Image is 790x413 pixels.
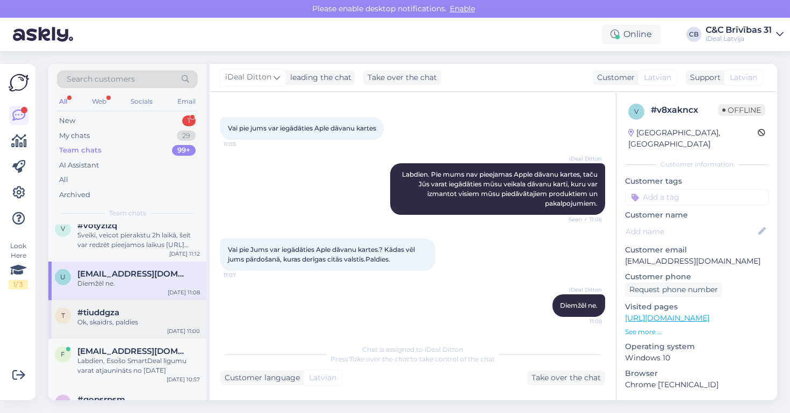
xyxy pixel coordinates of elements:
[77,279,200,288] div: Diemžēl ne.
[228,124,376,132] span: Vai pie jums var iegādāties Aple dāvanu kartes
[175,95,198,108] div: Email
[402,170,599,207] span: Labdien. Pie mums nav pieejamas Apple dāvanu kartes, taču Jūs varat iegādāties mūsu veikala dāvan...
[109,208,146,218] span: Team chats
[61,311,65,320] span: t
[61,350,65,358] span: f
[625,209,769,221] p: Customer name
[77,269,189,279] span: uguniga53@inbox.lv
[59,115,75,126] div: New
[220,372,300,383] div: Customer language
[59,175,68,185] div: All
[363,70,441,85] div: Take over the chat
[67,74,135,85] span: Search customers
[90,95,109,108] div: Web
[562,286,602,294] span: iDeal Ditton
[9,280,28,289] div: 1 / 3
[634,107,638,115] span: v
[562,317,602,325] span: 11:08
[651,104,718,117] div: # v8xakncx
[286,72,351,83] div: leading the chat
[562,155,602,163] span: iDeal Ditton
[686,27,701,42] div: CB
[225,71,271,83] span: iDeal Ditton
[625,256,769,267] p: [EMAIL_ADDRESS][DOMAIN_NAME]
[625,244,769,256] p: Customer email
[182,115,196,126] div: 1
[593,72,635,83] div: Customer
[625,160,769,169] div: Customer information
[169,250,200,258] div: [DATE] 11:12
[128,95,155,108] div: Socials
[77,346,189,356] span: friderikdjubin@gmail.com
[77,395,125,404] span: #gopsrpsm
[60,273,66,281] span: u
[706,34,772,43] div: iDeal Latvija
[718,104,765,116] span: Offline
[625,301,769,313] p: Visited pages
[9,73,29,93] img: Askly Logo
[77,221,117,230] span: #votyzlzq
[625,327,769,337] p: See more ...
[224,140,264,148] span: 11:03
[602,25,660,44] div: Online
[177,131,196,141] div: 29
[706,26,784,43] a: C&C Brīvības 31iDeal Latvija
[362,345,463,353] span: Chat is assigned to iDeal Ditton
[61,398,66,407] span: g
[447,4,478,13] span: Enable
[77,317,200,327] div: Ok, skaidrs, paldies
[625,189,769,205] input: Add a tag
[59,145,102,156] div: Team chats
[625,352,769,364] p: Windows 10
[224,271,264,279] span: 11:07
[61,224,65,233] span: v
[628,127,758,150] div: [GEOGRAPHIC_DATA], [GEOGRAPHIC_DATA]
[706,26,772,34] div: C&C Brīvības 31
[730,72,757,83] span: Latvian
[167,327,200,335] div: [DATE] 11:00
[625,313,709,323] a: [URL][DOMAIN_NAME]
[686,72,721,83] div: Support
[309,372,336,383] span: Latvian
[59,160,99,171] div: AI Assistant
[625,341,769,352] p: Operating system
[625,379,769,390] p: Chrome [TECHNICAL_ID]
[527,371,605,385] div: Take over the chat
[168,288,200,296] div: [DATE] 11:08
[57,95,69,108] div: All
[331,355,495,363] span: Press to take control of the chat
[644,72,671,83] span: Latvian
[228,245,416,263] span: Vai pie Jums var iegādāties Aple dāvanu kartes.? Kādas vēl jums pārdošanā, kuras derīgas citās va...
[625,368,769,379] p: Browser
[77,308,119,317] span: #tiuddgza
[59,131,90,141] div: My chats
[77,356,200,375] div: Labdien, Esošo SmartDeal līgumu varat atjaunināts no [DATE]
[167,375,200,383] div: [DATE] 10:57
[59,190,90,200] div: Archived
[625,176,769,187] p: Customer tags
[172,145,196,156] div: 99+
[9,241,28,289] div: Look Here
[625,271,769,282] p: Customer phone
[77,230,200,250] div: Sveiki, veicot pierakstu 2h laikā, šeit var redzēt pieejamos laikus [URL][DOMAIN_NAME]
[626,226,756,237] input: Add name
[625,282,722,297] div: Request phone number
[560,301,598,309] span: Diemžēl ne.
[562,215,602,223] span: Seen ✓ 11:06
[348,355,411,363] i: 'Take over the chat'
